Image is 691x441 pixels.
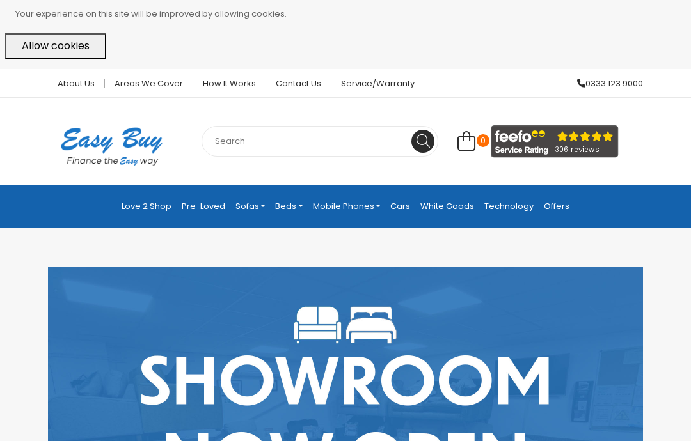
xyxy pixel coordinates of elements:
p: Your experience on this site will be improved by allowing cookies. [15,5,686,23]
a: Mobile Phones [308,195,385,218]
a: 0 [457,138,475,153]
a: Love 2 Shop [116,195,177,218]
a: Contact Us [266,79,331,88]
a: Sofas [230,195,270,218]
a: Pre-Loved [177,195,230,218]
img: feefo_logo [491,125,619,158]
img: Easy Buy [48,111,175,182]
button: Allow cookies [5,33,106,59]
a: White Goods [415,195,479,218]
input: Search [202,126,438,157]
a: 0333 123 9000 [568,79,643,88]
a: Cars [385,195,415,218]
a: Offers [539,195,575,218]
a: Areas we cover [105,79,193,88]
span: 0 [477,134,489,147]
a: Technology [479,195,539,218]
a: How it works [193,79,266,88]
a: Service/Warranty [331,79,415,88]
a: About Us [48,79,105,88]
a: Beds [270,195,307,218]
